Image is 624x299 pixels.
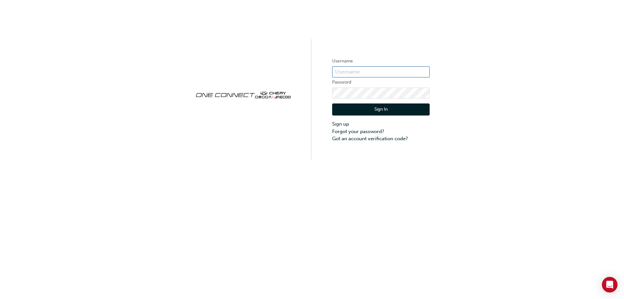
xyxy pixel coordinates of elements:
label: Password [332,78,430,86]
label: Username [332,57,430,65]
img: oneconnect [194,86,292,103]
a: Forgot your password? [332,128,430,135]
a: Got an account verification code? [332,135,430,143]
div: Open Intercom Messenger [602,277,617,292]
button: Sign In [332,103,430,116]
input: Username [332,66,430,77]
a: Sign up [332,120,430,128]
